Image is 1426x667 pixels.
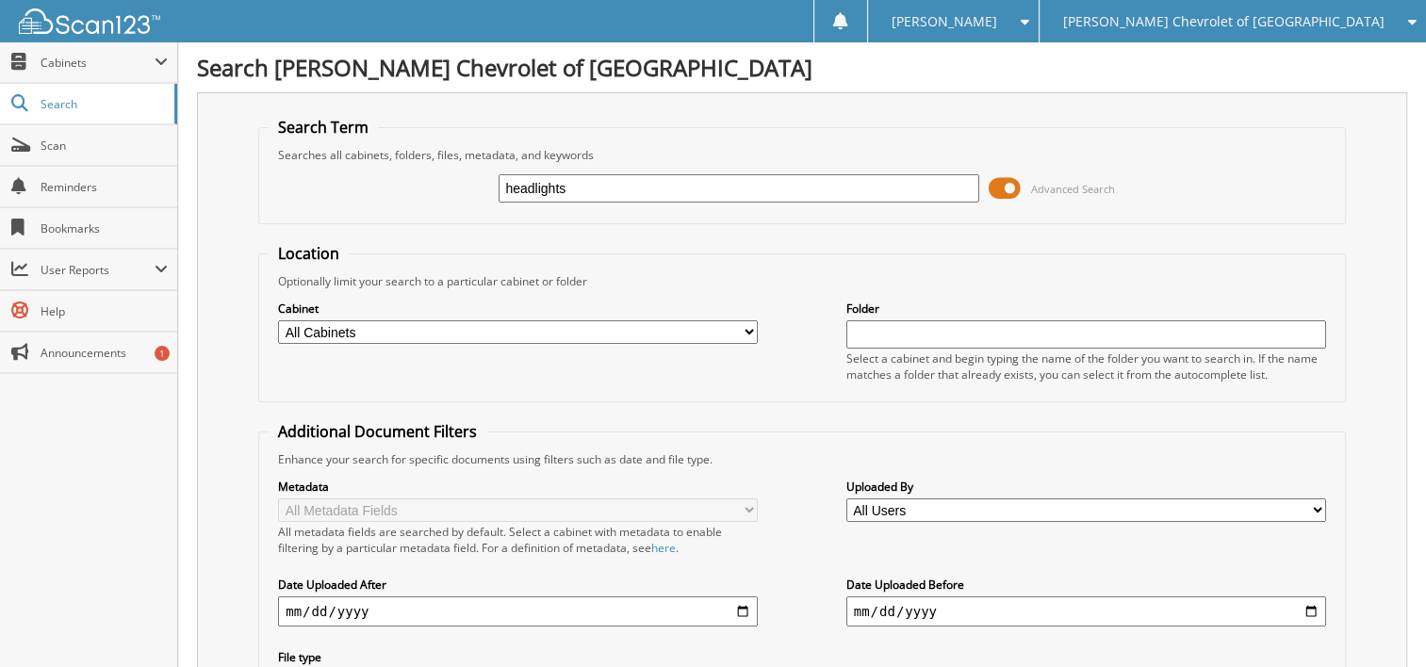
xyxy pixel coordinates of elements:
[41,303,168,319] span: Help
[846,577,1326,593] label: Date Uploaded Before
[278,649,758,665] label: File type
[892,16,997,27] span: [PERSON_NAME]
[41,220,168,236] span: Bookmarks
[41,96,165,112] span: Search
[651,540,676,556] a: here
[278,524,758,556] div: All metadata fields are searched by default. Select a cabinet with metadata to enable filtering b...
[278,596,758,626] input: start
[41,55,155,71] span: Cabinets
[278,577,758,593] label: Date Uploaded After
[197,52,1407,83] h1: Search [PERSON_NAME] Chevrolet of [GEOGRAPHIC_DATA]
[278,479,758,495] label: Metadata
[846,479,1326,495] label: Uploaded By
[269,273,1336,289] div: Optionally limit your search to a particular cabinet or folder
[269,451,1336,467] div: Enhance your search for specific documents using filters such as date and file type.
[19,8,160,34] img: scan123-logo-white.svg
[269,147,1336,163] div: Searches all cabinets, folders, files, metadata, and keywords
[269,243,349,264] legend: Location
[41,262,155,278] span: User Reports
[1031,182,1115,196] span: Advanced Search
[155,346,170,361] div: 1
[846,350,1326,382] div: Select a cabinet and begin typing the name of the folder you want to search in. If the name match...
[269,117,378,138] legend: Search Term
[41,345,168,361] span: Announcements
[269,421,486,442] legend: Additional Document Filters
[41,138,168,154] span: Scan
[278,301,758,317] label: Cabinet
[846,596,1326,626] input: end
[1063,16,1385,27] span: [PERSON_NAME] Chevrolet of [GEOGRAPHIC_DATA]
[846,301,1326,317] label: Folder
[41,179,168,195] span: Reminders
